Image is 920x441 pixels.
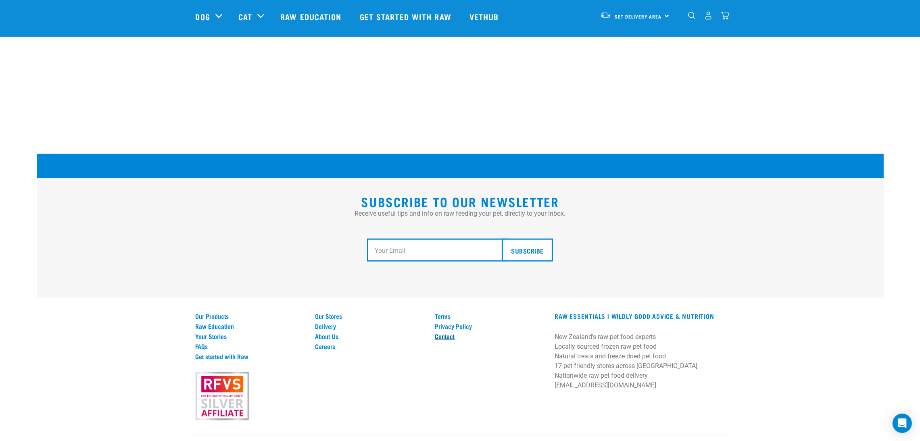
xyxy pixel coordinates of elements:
[704,11,713,20] img: user.png
[721,11,729,20] img: home-icon@2x.png
[196,312,306,320] a: Our Products
[196,194,725,209] h2: Subscribe to our Newsletter
[502,239,553,262] input: Subscribe
[315,333,425,340] a: About Us
[435,333,545,340] a: Contact
[315,322,425,330] a: Delivery
[688,12,696,19] img: home-icon-1@2x.png
[367,239,508,262] input: Your Email
[315,312,425,320] a: Our Stores
[192,371,252,422] img: rfvs.png
[600,12,611,19] img: van-moving.png
[196,343,306,350] a: FAQs
[435,312,545,320] a: Terms
[461,0,509,33] a: Vethub
[555,332,724,390] p: New Zealand's raw pet food experts Locally sourced frozen raw pet food Natural treats and freeze ...
[196,333,306,340] a: Your Stories
[315,343,425,350] a: Careers
[352,0,461,33] a: Get started with Raw
[196,353,306,360] a: Get started with Raw
[238,10,252,23] a: Cat
[196,209,725,218] p: Receive useful tips and info on raw feeding your pet, directly to your inbox.
[555,312,724,320] h3: RAW ESSENTIALS | Wildly Good Advice & Nutrition
[893,414,912,433] div: Open Intercom Messenger
[196,10,210,23] a: Dog
[615,15,662,18] span: Set Delivery Area
[196,322,306,330] a: Raw Education
[435,322,545,330] a: Privacy Policy
[272,0,351,33] a: Raw Education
